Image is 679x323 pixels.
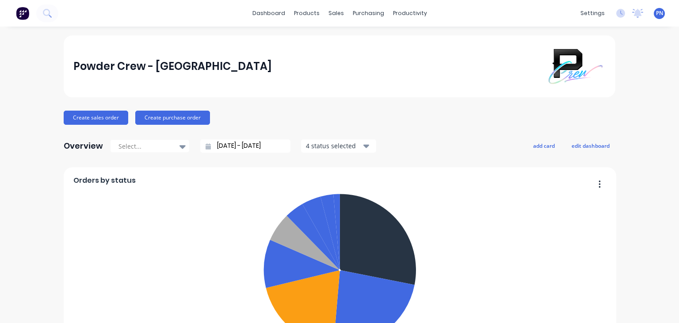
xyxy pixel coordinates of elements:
[248,7,290,20] a: dashboard
[527,140,561,151] button: add card
[64,137,103,155] div: Overview
[348,7,389,20] div: purchasing
[73,58,272,75] div: Powder Crew - [GEOGRAPHIC_DATA]
[656,9,663,17] span: PN
[306,141,362,150] div: 4 status selected
[16,7,29,20] img: Factory
[544,45,606,88] img: Powder Crew - Northern Beaches
[389,7,431,20] div: productivity
[290,7,324,20] div: products
[301,139,376,153] button: 4 status selected
[73,175,136,186] span: Orders by status
[566,140,615,151] button: edit dashboard
[324,7,348,20] div: sales
[64,111,128,125] button: Create sales order
[576,7,609,20] div: settings
[135,111,210,125] button: Create purchase order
